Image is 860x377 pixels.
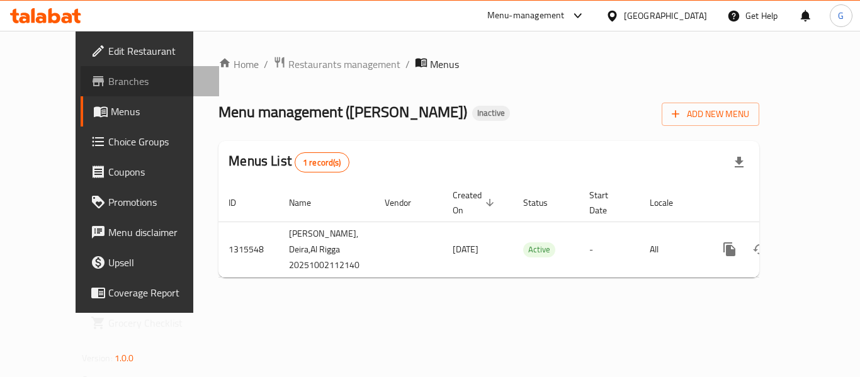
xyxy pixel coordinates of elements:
div: [GEOGRAPHIC_DATA] [624,9,707,23]
span: Name [289,195,327,210]
span: Restaurants management [288,57,400,72]
span: 1 record(s) [295,157,349,169]
li: / [405,57,410,72]
span: Coverage Report [108,285,209,300]
span: Vendor [385,195,427,210]
td: All [640,222,704,277]
a: Coupons [81,157,219,187]
a: Edit Restaurant [81,36,219,66]
table: enhanced table [218,184,846,278]
span: 1.0.0 [115,350,134,366]
span: Grocery Checklist [108,315,209,330]
div: Export file [724,147,754,177]
div: Menu-management [487,8,565,23]
a: Promotions [81,187,219,217]
span: Locale [650,195,689,210]
span: Active [523,242,555,257]
a: Branches [81,66,219,96]
div: Active [523,242,555,257]
span: Choice Groups [108,134,209,149]
a: Home [218,57,259,72]
span: Status [523,195,564,210]
a: Coverage Report [81,278,219,308]
td: 1315548 [218,222,279,277]
span: Menu disclaimer [108,225,209,240]
a: Menus [81,96,219,127]
button: Change Status [745,234,775,264]
span: Start Date [589,188,625,218]
td: [PERSON_NAME], Deira,Al Rigga 20251002112140 [279,222,375,277]
a: Menu disclaimer [81,217,219,247]
span: Promotions [108,194,209,210]
h2: Menus List [229,152,349,172]
span: Add New Menu [672,106,749,122]
th: Actions [704,184,846,222]
span: Created On [453,188,498,218]
a: Choice Groups [81,127,219,157]
span: Edit Restaurant [108,43,209,59]
nav: breadcrumb [218,56,759,72]
span: Menus [111,104,209,119]
button: more [715,234,745,264]
button: Add New Menu [662,103,759,126]
span: Branches [108,74,209,89]
li: / [264,57,268,72]
a: Restaurants management [273,56,400,72]
span: Upsell [108,255,209,270]
div: Inactive [472,106,510,121]
td: - [579,222,640,277]
span: Menu management ( [PERSON_NAME] ) [218,98,467,126]
span: Menus [430,57,459,72]
span: Coupons [108,164,209,179]
div: Total records count [295,152,349,172]
a: Grocery Checklist [81,308,219,338]
span: G [838,9,844,23]
span: Version: [82,350,113,366]
span: ID [229,195,252,210]
span: Inactive [472,108,510,118]
a: Upsell [81,247,219,278]
span: [DATE] [453,241,478,257]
